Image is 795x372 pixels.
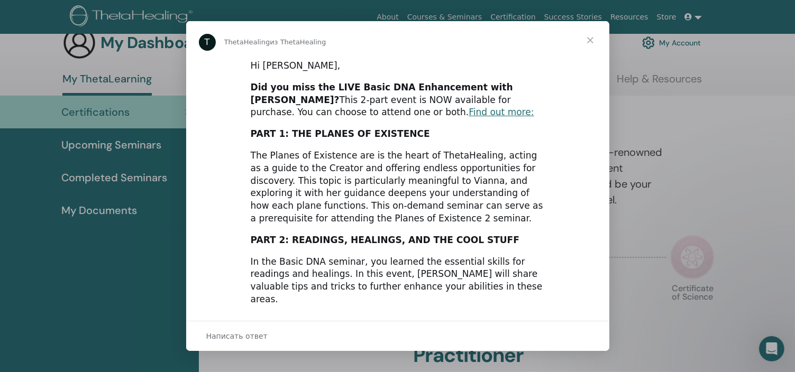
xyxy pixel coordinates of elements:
[251,150,545,225] div: The Planes of Existence are is the heart of ThetaHealing, acting as a guide to the Creator and of...
[251,256,545,306] div: In the Basic DNA seminar, you learned the essential skills for readings and healings. In this eve...
[469,107,534,117] a: Find out more:
[251,81,545,119] div: This 2-part event is NOW available for purchase. You can choose to attend one or both.
[251,235,519,245] b: PART 2: READINGS, HEALINGS, AND THE COOL STUFF
[571,21,609,59] span: Закрыть
[206,329,268,343] span: Написать ответ
[251,60,545,72] div: Hi [PERSON_NAME],
[186,321,609,351] div: Открыть разговор и ответить
[224,38,270,46] span: ThetaHealing
[199,34,216,51] div: Profile image for ThetaHealing
[251,82,513,105] b: Did you miss the LIVE Basic DNA Enhancement with [PERSON_NAME]?
[251,128,430,139] b: PART 1: THE PLANES OF EXISTENCE
[270,38,326,46] span: из ThetaHealing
